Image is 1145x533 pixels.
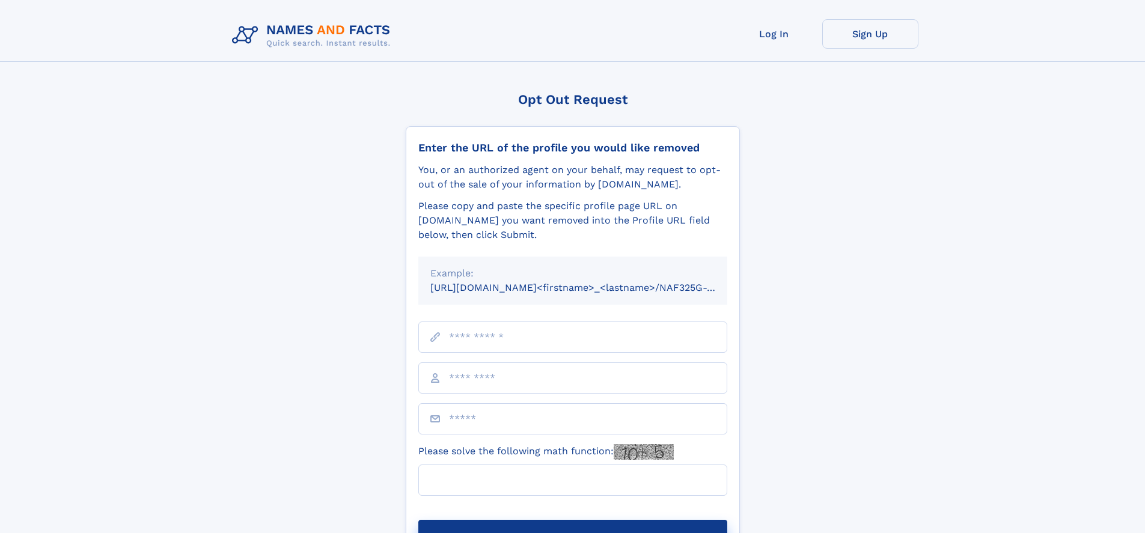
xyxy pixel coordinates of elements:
[406,92,740,107] div: Opt Out Request
[726,19,822,49] a: Log In
[418,199,727,242] div: Please copy and paste the specific profile page URL on [DOMAIN_NAME] you want removed into the Pr...
[418,444,674,460] label: Please solve the following math function:
[430,266,715,281] div: Example:
[822,19,918,49] a: Sign Up
[418,141,727,154] div: Enter the URL of the profile you would like removed
[227,19,400,52] img: Logo Names and Facts
[430,282,750,293] small: [URL][DOMAIN_NAME]<firstname>_<lastname>/NAF325G-xxxxxxxx
[418,163,727,192] div: You, or an authorized agent on your behalf, may request to opt-out of the sale of your informatio...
